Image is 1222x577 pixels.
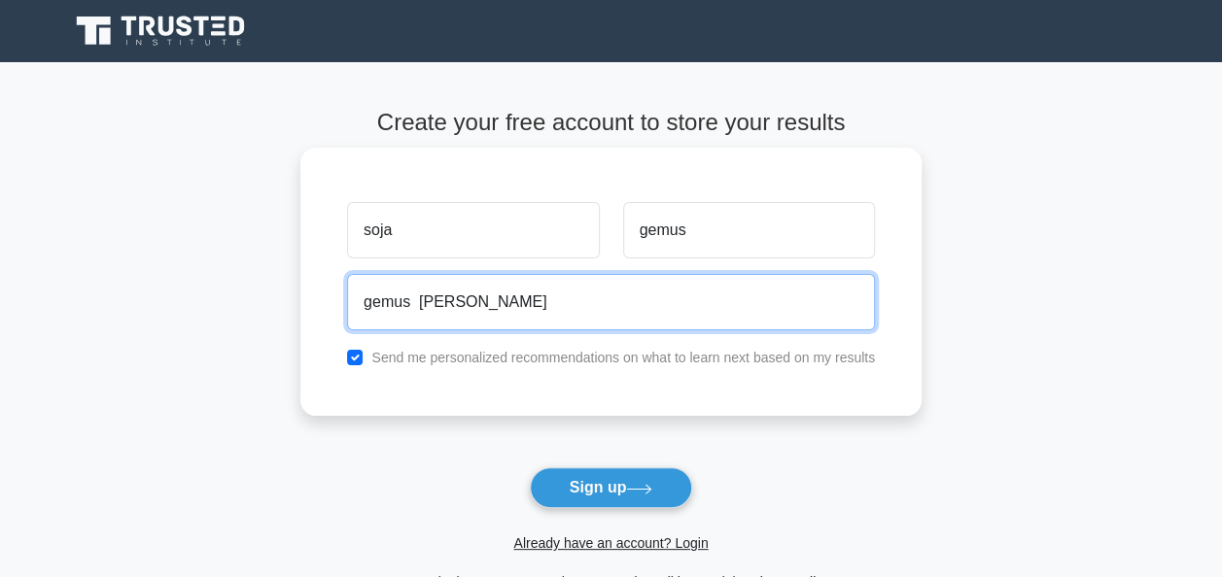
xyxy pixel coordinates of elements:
button: Sign up [530,467,693,508]
input: Last name [623,202,875,258]
input: Email [347,274,875,330]
label: Send me personalized recommendations on what to learn next based on my results [371,350,875,365]
input: First name [347,202,599,258]
a: Already have an account? Login [513,535,708,551]
h4: Create your free account to store your results [300,109,922,137]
